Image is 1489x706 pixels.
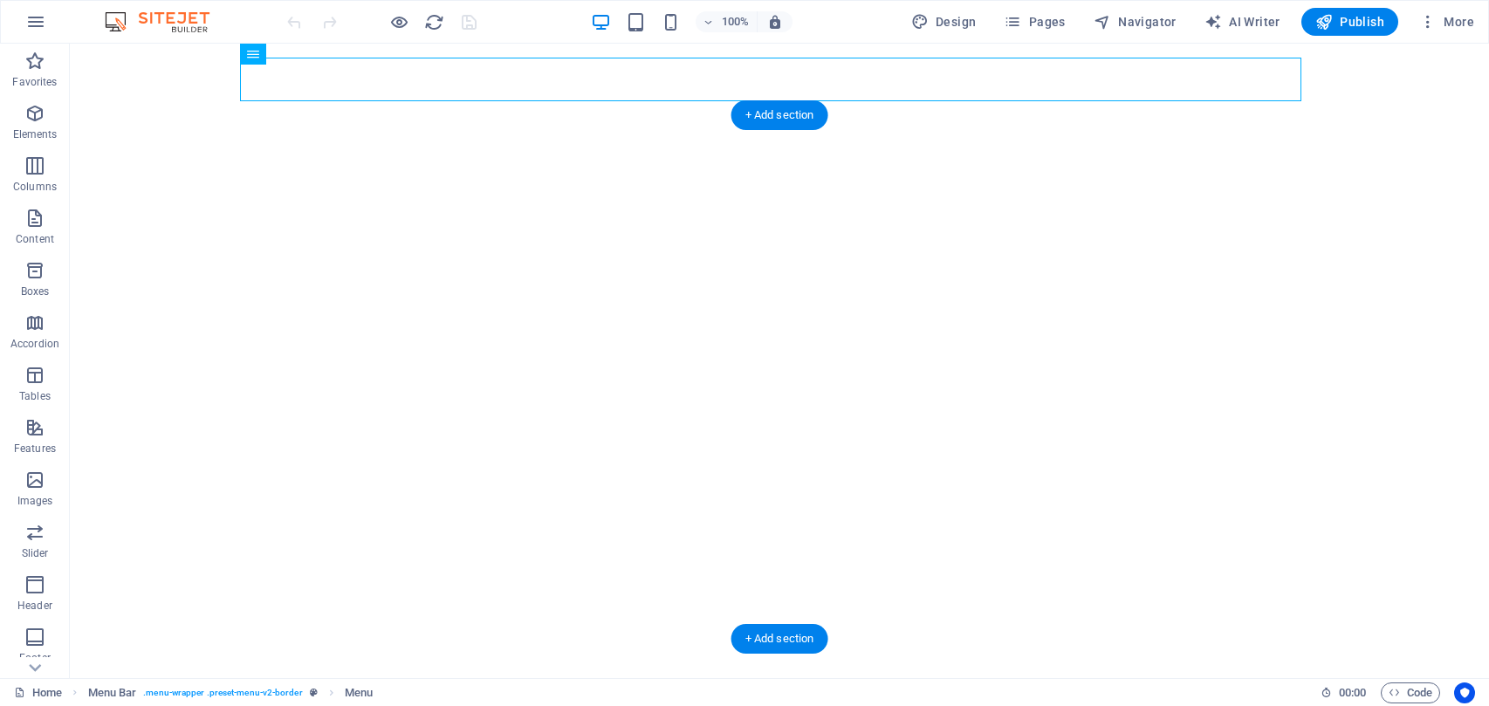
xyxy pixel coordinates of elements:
[13,180,57,194] p: Columns
[19,651,51,665] p: Footer
[1339,682,1366,703] span: 00 00
[16,232,54,246] p: Content
[310,688,318,697] i: This element is a customizable preset
[424,12,444,32] i: Reload page
[731,100,828,130] div: + Add section
[14,442,56,456] p: Features
[1094,13,1177,31] span: Navigator
[1412,8,1481,36] button: More
[911,13,977,31] span: Design
[1301,8,1398,36] button: Publish
[1087,8,1184,36] button: Navigator
[1389,682,1432,703] span: Code
[12,75,57,89] p: Favorites
[88,682,374,703] nav: breadcrumb
[100,11,231,32] img: Editor Logo
[1381,682,1440,703] button: Code
[22,546,49,560] p: Slider
[1351,686,1354,699] span: :
[1315,13,1384,31] span: Publish
[10,337,59,351] p: Accordion
[143,682,302,703] span: . menu-wrapper .preset-menu-v2-border
[1004,13,1065,31] span: Pages
[1454,682,1475,703] button: Usercentrics
[17,494,53,508] p: Images
[904,8,984,36] button: Design
[1204,13,1280,31] span: AI Writer
[17,599,52,613] p: Header
[696,11,758,32] button: 100%
[997,8,1072,36] button: Pages
[1419,13,1474,31] span: More
[21,284,50,298] p: Boxes
[388,11,409,32] button: Click here to leave preview mode and continue editing
[767,14,783,30] i: On resize automatically adjust zoom level to fit chosen device.
[88,682,137,703] span: Click to select. Double-click to edit
[722,11,750,32] h6: 100%
[423,11,444,32] button: reload
[1197,8,1287,36] button: AI Writer
[1321,682,1367,703] h6: Session time
[19,389,51,403] p: Tables
[14,682,62,703] a: Click to cancel selection. Double-click to open Pages
[345,682,373,703] span: Click to select. Double-click to edit
[731,624,828,654] div: + Add section
[13,127,58,141] p: Elements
